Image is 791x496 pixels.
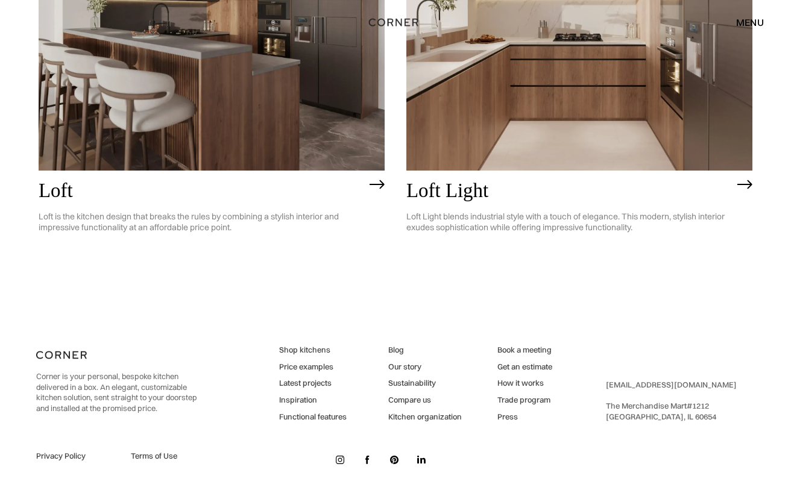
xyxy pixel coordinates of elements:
a: Price examples [279,362,347,372]
a: Kitchen organization [388,412,462,422]
p: Loft is the kitchen design that breaks the rules by combining a stylish interior and impressive f... [39,202,364,243]
a: Book a meeting [497,345,552,356]
a: How it works [497,378,552,389]
h2: Loft Light [406,180,731,201]
a: Press [497,412,552,422]
a: Get an estimate [497,362,552,372]
a: home [358,14,432,30]
a: Inspiration [279,395,347,406]
a: Terms of Use [131,451,211,462]
a: Privacy Policy [36,451,116,462]
a: Shop kitchens [279,345,347,356]
div: ‍ The Merchandise Mart #1212 ‍ [GEOGRAPHIC_DATA], IL 60654 [606,380,737,422]
a: Our story [388,362,462,372]
p: Corner is your personal, bespoke kitchen delivered in a box. An elegant, customizable kitchen sol... [36,371,210,413]
div: menu [724,12,764,33]
p: Loft Light blends industrial style with a touch of elegance. This modern, stylish interior exudes... [406,202,731,243]
h2: Loft [39,180,364,201]
a: Sustainability [388,378,462,389]
a: Latest projects [279,378,347,389]
a: Functional features [279,412,347,422]
a: [EMAIL_ADDRESS][DOMAIN_NAME] [606,380,737,389]
a: Compare us [388,395,462,406]
a: Trade program [497,395,552,406]
div: menu [736,17,764,27]
a: Blog [388,345,462,356]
